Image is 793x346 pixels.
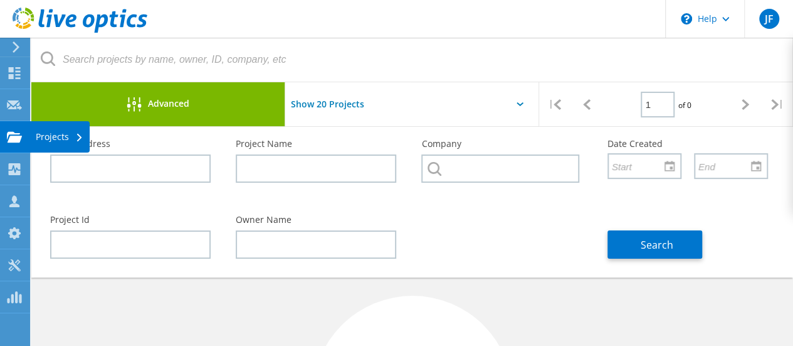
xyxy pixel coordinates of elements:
span: Search [641,238,673,252]
div: | [539,82,571,127]
button: Search [607,230,702,259]
input: End [695,154,758,178]
span: of 0 [678,100,691,111]
svg: \n [681,13,692,24]
label: Owner Name [236,215,396,224]
div: | [761,82,793,127]
label: Email Address [50,139,211,148]
span: JF [764,14,773,24]
label: Date Created [607,139,768,148]
label: Project Id [50,215,211,224]
span: Advanced [148,99,189,108]
label: Company [421,139,582,148]
div: Projects [36,132,83,141]
input: Start [609,154,671,178]
a: Live Optics Dashboard [13,26,147,35]
label: Project Name [236,139,396,148]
